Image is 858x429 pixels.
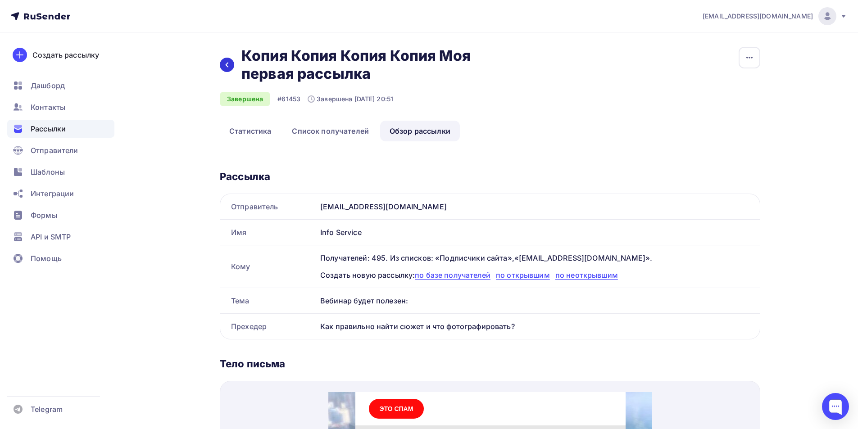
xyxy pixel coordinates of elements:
[31,123,66,134] span: Рассылки
[220,92,270,106] div: Завершена
[135,41,204,48] a: можете отписаться
[415,271,490,280] span: по базе получателей
[317,220,760,245] div: Info Service
[317,288,760,313] div: Вебинар будет полезен:
[31,231,71,242] span: API и SMTP
[220,121,281,141] a: Статистика
[317,314,760,339] div: Как правильно найти сюжет и что фотографировать?
[277,95,300,104] div: #61453
[220,194,317,219] div: Отправитель
[41,7,96,27] a: ЭТО СПАМ
[72,85,270,117] span: Получите базовые знания по применению инструментов обработки. Научитесь видеть когда их необходим...
[31,404,63,415] span: Telegram
[555,271,618,280] span: по неоткрывшим
[220,314,317,339] div: Прехедер
[220,170,760,183] div: Рассылка
[31,102,65,113] span: Контакты
[77,225,155,234] a: можете отписаться
[31,80,65,91] span: Дашборд
[220,357,760,370] div: Тело письма
[31,210,57,221] span: Формы
[31,188,74,199] span: Интеграции
[31,167,65,177] span: Шаблоны
[41,83,63,105] img: 24.png
[241,47,513,83] h2: Копия Копия Копия Копия Моя первая рассылка
[7,98,114,116] a: Контакты
[220,245,317,288] div: Кому
[380,121,460,141] a: Обзор рассылки
[31,253,62,264] span: Помощь
[320,253,749,263] div: Получателей: 495. Из списков: «Подписчики сайта»,«[EMAIL_ADDRESS][DOMAIN_NAME]».
[496,271,550,280] span: по открывшим
[317,194,760,219] div: [EMAIL_ADDRESS][DOMAIN_NAME]
[282,121,378,141] a: Список получателей
[308,95,393,104] div: Завершена [DATE] 20:51
[72,70,193,79] strong: Кому подойдет этот вебинар?
[7,206,114,224] a: Формы
[103,131,221,167] a: РЕГИСТРАЦИЯ
[31,145,78,156] span: Отправители
[7,141,114,159] a: Отправители
[703,7,847,25] a: [EMAIL_ADDRESS][DOMAIN_NAME]
[220,220,317,245] div: Имя
[119,214,182,223] a: на нашем сайте
[703,12,813,21] span: [EMAIL_ADDRESS][DOMAIN_NAME]
[41,40,284,50] div: Если это ошибка, Вы всегда
[7,120,114,138] a: Рассылки
[7,163,114,181] a: Шаблоны
[220,288,317,313] div: Тема
[41,202,284,236] div: Привет! Вы получаете эту рассылку, потому что зарегистрировались . Если вы передумаете, вы всегда .
[7,77,114,95] a: Дашборд
[32,50,99,60] div: Создать рассылку
[320,270,749,280] div: Создать новую рассылку:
